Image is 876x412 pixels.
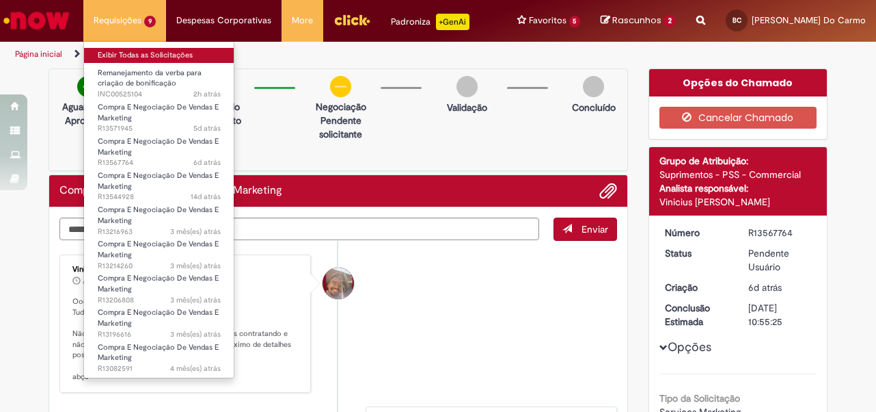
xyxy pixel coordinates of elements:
[193,89,221,99] time: 30/09/2025 16:00:19
[84,237,234,266] a: Aberto R13214260 : Compra E Negociação De Vendas E Marketing
[659,195,817,209] div: Vinicius [PERSON_NAME]
[659,392,740,404] b: Tipo da Solicitação
[748,301,812,329] div: [DATE] 10:55:25
[98,273,219,294] span: Compra E Negociação De Vendas E Marketing
[170,295,221,305] time: 23/06/2025 14:18:48
[98,192,221,203] span: R13544928
[98,68,202,89] span: Remanejamento da verba para criação de bonificação
[436,14,469,30] p: +GenAi
[84,340,234,370] a: Aberto R13082591 : Compra E Negociação De Vendas E Marketing
[170,329,221,339] time: 18/06/2025 10:31:18
[391,14,469,30] div: Padroniza
[84,100,234,129] a: Aberto R13571945 : Compra E Negociação De Vendas E Marketing
[456,76,478,97] img: img-circle-grey.png
[84,134,234,164] a: Aberto R13567764 : Compra E Negociação De Vendas E Marketing
[193,123,221,133] span: 5d atrás
[10,42,574,67] ul: Trilhas de página
[94,14,141,27] span: Requisições
[748,281,782,294] span: 6d atrás
[98,307,219,329] span: Compra E Negociação De Vendas E Marketing
[659,154,817,168] div: Grupo de Atribuição:
[333,10,370,30] img: click_logo_yellow_360x200.png
[59,185,282,197] h2: Compra E Negociação De Vendas E Marketing Histórico de tíquete
[193,123,221,133] time: 26/09/2025 17:11:42
[72,266,300,274] div: Vinicius [PERSON_NAME]
[84,203,234,232] a: Aberto R13216963 : Compra E Negociação De Vendas E Marketing
[193,157,221,168] time: 25/09/2025 16:21:04
[98,123,221,134] span: R13571945
[84,305,234,335] a: Aberto R13196616 : Compra E Negociação De Vendas E Marketing
[98,89,221,100] span: INC00525104
[581,223,608,235] span: Enviar
[191,192,221,202] time: 17/09/2025 17:07:42
[170,363,221,374] span: 4 mês(es) atrás
[98,363,221,374] span: R13082591
[84,271,234,300] a: Aberto R13206808 : Compra E Negociação De Vendas E Marketing
[176,14,271,27] span: Despesas Corporativas
[98,170,219,192] span: Compra E Negociação De Vendas E Marketing
[529,14,566,27] span: Favoritos
[55,100,121,127] p: Aguardando Aprovação
[98,136,219,157] span: Compra E Negociação De Vendas E Marketing
[84,168,234,198] a: Aberto R13544928 : Compra E Negociação De Vendas E Marketing
[583,76,604,97] img: img-circle-grey.png
[733,16,741,25] span: BC
[83,41,234,378] ul: Requisições
[170,227,221,237] time: 26/06/2025 11:24:08
[72,296,300,383] p: Ooooie Biaaa, booa tarde!! Tudooo beem? Não kkkk eu não consigo entender que estamos contratando ...
[569,16,581,27] span: 5
[15,49,62,60] a: Página inicial
[59,218,539,240] textarea: Digite sua mensagem aqui...
[748,281,812,294] div: 25/09/2025 16:21:03
[601,14,676,27] a: Rascunhos
[659,107,817,129] button: Cancelar Chamado
[98,295,221,306] span: R13206808
[748,246,812,274] div: Pendente Usuário
[655,281,739,294] dt: Criação
[447,101,487,114] p: Validação
[649,69,827,96] div: Opções do Chamado
[98,227,221,237] span: R13216963
[572,101,616,114] p: Concluído
[170,261,221,271] span: 3 mês(es) atrás
[98,239,219,260] span: Compra E Negociação De Vendas E Marketing
[655,226,739,240] dt: Número
[84,66,234,95] a: Aberto INC00525104 : Remanejamento da verba para criação de bonificação
[752,14,866,26] span: [PERSON_NAME] Do Carmo
[191,192,221,202] span: 14d atrás
[98,157,221,168] span: R13567764
[659,181,817,195] div: Analista responsável:
[655,301,739,329] dt: Conclusão Estimada
[170,227,221,237] span: 3 mês(es) atrás
[663,15,676,27] span: 2
[748,281,782,294] time: 25/09/2025 16:21:03
[323,268,354,299] div: Vinicius Rafael De Souza
[193,157,221,168] span: 6d atrás
[144,16,156,27] span: 9
[98,261,221,272] span: R13214260
[170,295,221,305] span: 3 mês(es) atrás
[170,261,221,271] time: 25/06/2025 14:46:44
[98,205,219,226] span: Compra E Negociação De Vendas E Marketing
[307,100,374,114] p: Negociação
[170,363,221,374] time: 21/05/2025 11:23:43
[655,246,739,260] dt: Status
[330,76,351,97] img: circle-minus.png
[307,114,374,141] p: Pendente solicitante
[98,342,219,363] span: Compra E Negociação De Vendas E Marketing
[1,7,72,34] img: ServiceNow
[748,226,812,240] div: R13567764
[84,48,234,63] a: Exibir Todas as Solicitações
[170,329,221,339] span: 3 mês(es) atrás
[193,89,221,99] span: 2h atrás
[98,102,219,123] span: Compra E Negociação De Vendas E Marketing
[98,329,221,340] span: R13196616
[77,76,98,97] img: check-circle-green.png
[599,182,617,200] button: Adicionar anexos
[292,14,313,27] span: More
[553,218,617,241] button: Enviar
[612,14,661,27] span: Rascunhos
[659,168,817,181] div: Suprimentos - PSS - Commercial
